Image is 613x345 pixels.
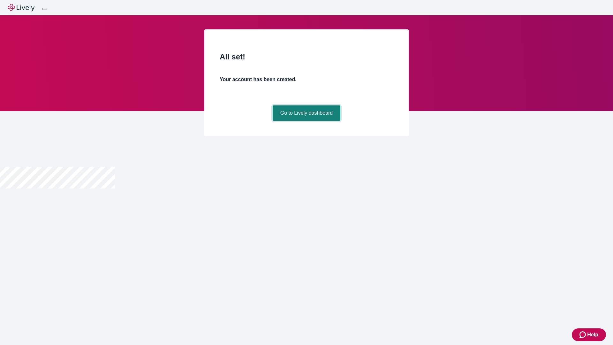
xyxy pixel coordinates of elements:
h4: Your account has been created. [220,76,393,83]
span: Help [587,331,598,339]
h2: All set! [220,51,393,63]
a: Go to Lively dashboard [273,105,341,121]
svg: Zendesk support icon [579,331,587,339]
button: Zendesk support iconHelp [572,328,606,341]
button: Log out [42,8,47,10]
img: Lively [8,4,34,11]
